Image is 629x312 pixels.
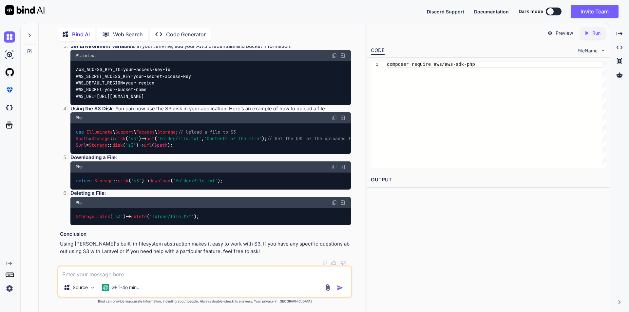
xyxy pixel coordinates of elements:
span: Documentation [474,9,509,14]
span: Storage [89,142,107,148]
span: Plaintext [76,53,96,58]
button: Documentation [474,8,509,15]
span: return [76,178,92,184]
span: // Upload a file to S3 [178,129,236,135]
p: Using [PERSON_NAME]'s built-in filesystem abstraction makes it easy to work with S3. If you have ... [60,240,351,255]
span: // Get the URL of the uploaded file [267,136,359,141]
strong: Set Environment Variables [70,43,134,49]
span: 's3' [128,136,139,141]
img: Bind AI [5,5,45,15]
span: Dark mode [519,8,543,15]
span: 's3' [131,178,142,184]
img: Open in Browser [340,115,346,121]
strong: Deleting a File [70,190,105,196]
span: 'folder/file.txt' [149,214,194,220]
span: Storage [76,214,94,220]
p: Preview [556,30,573,36]
span: Php [76,115,83,120]
p: : [70,190,351,197]
p: : You can now use the S3 disk in your application. Here’s an example of how to upload a file: [70,105,351,113]
button: Invite Team [571,5,619,18]
img: Open in Browser [340,53,346,59]
code: AWS_ACCESS_KEY_ID=your-access-key-id AWS_SECRET_ACCESS_KEY=your-secret-access-key AWS_DEFAULT_REG... [76,66,191,100]
img: Open in Browser [340,200,346,206]
span: disk [115,136,125,141]
div: 1 [371,62,378,68]
img: chevron down [600,48,606,53]
img: copy [332,53,337,58]
span: composer require aws/aws-sdk-php [387,62,475,67]
span: 's3' [125,142,136,148]
span: Storage [91,136,110,141]
p: Run [592,30,600,36]
img: darkCloudIdeIcon [4,102,15,113]
span: $url [76,142,86,148]
p: : [70,154,351,161]
span: disk [112,142,123,148]
span: Php [76,164,83,170]
span: 's3' [113,214,123,220]
span: Discord Support [427,9,464,14]
p: Bind AI [72,30,90,38]
span: Php [76,200,83,205]
img: settings [4,283,15,294]
span: Support [115,129,134,135]
img: Open in Browser [340,164,346,170]
img: like [331,260,336,266]
span: Facades [136,129,155,135]
img: dislike [340,260,346,266]
img: copy [322,260,327,266]
img: preview [547,30,553,36]
span: use [76,129,84,135]
img: copy [332,115,337,120]
code: :: ( )-> ( ); [76,177,223,184]
span: disk [100,214,110,220]
span: 'folder/file.txt' [157,136,201,141]
span: download [149,178,170,184]
strong: Downloading a File [70,154,116,160]
h2: OUTPUT [367,172,610,188]
img: Pick Models [90,285,95,290]
code: :: ( )-> ( ); [76,213,200,220]
p: GPT-4o min.. [111,284,139,291]
span: Storage [157,129,176,135]
img: githubLight [4,67,15,78]
img: chat [4,31,15,43]
img: copy [332,200,337,205]
code: \ \ \ ; = :: ( )-> ( , ); = :: ( )-> ( ); [76,129,359,149]
span: $path [76,136,89,141]
h3: Conclusion [60,230,351,238]
img: copy [332,164,337,170]
button: Discord Support [427,8,464,15]
img: icon [337,284,343,291]
p: Web Search [113,30,143,38]
p: Source [73,284,88,291]
span: delete [131,214,147,220]
img: ai-studio [4,49,15,60]
span: 'Contents of the file' [204,136,262,141]
strong: Using the S3 Disk [70,105,113,112]
p: Code Generator [166,30,206,38]
span: Illuminate [86,129,113,135]
span: Storage [94,178,113,184]
img: attachment [324,284,332,291]
img: GPT-4o mini [102,284,109,291]
span: $path [154,142,167,148]
p: : In your file, add your AWS credentials and bucket information: [70,43,351,50]
div: CODE [371,47,385,55]
span: 'folder/file.txt' [173,178,218,184]
img: premium [4,84,15,96]
p: Bind can provide inaccurate information, including about people. Always double-check its answers.... [57,299,352,304]
span: put [146,136,154,141]
span: FileName [578,47,598,54]
span: url [144,142,152,148]
code: .env [153,43,164,49]
span: disk [118,178,128,184]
